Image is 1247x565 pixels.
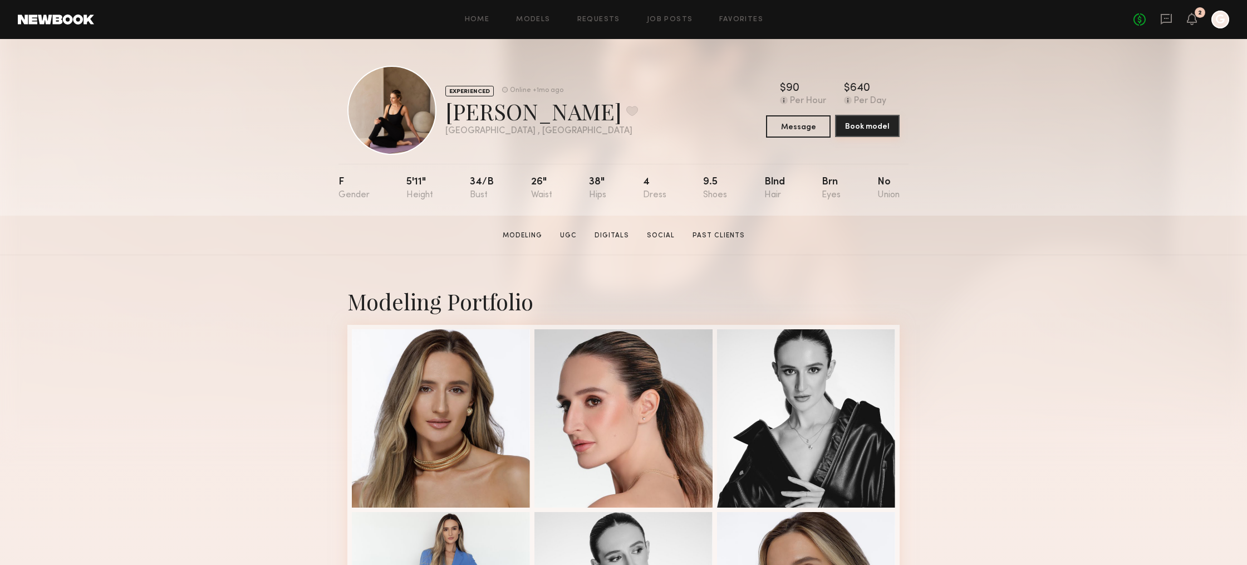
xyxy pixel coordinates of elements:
button: Book model [835,115,900,137]
button: Message [766,115,831,138]
div: 2 [1198,10,1202,16]
div: $ [780,83,786,94]
div: EXPERIENCED [445,86,494,96]
a: Home [465,16,490,23]
a: G [1211,11,1229,28]
div: $ [844,83,850,94]
a: Modeling [498,231,547,241]
div: [PERSON_NAME] [445,96,638,126]
a: Past Clients [688,231,749,241]
div: 4 [643,177,666,200]
div: No [877,177,900,200]
div: 38" [589,177,606,200]
div: 640 [850,83,870,94]
a: Social [642,231,679,241]
a: Book model [835,115,900,138]
div: Brn [822,177,841,200]
div: 26" [531,177,552,200]
div: 9.5 [703,177,727,200]
div: Modeling Portfolio [347,286,900,316]
div: F [338,177,370,200]
a: Job Posts [647,16,693,23]
div: [GEOGRAPHIC_DATA] , [GEOGRAPHIC_DATA] [445,126,638,136]
div: 34/b [470,177,494,200]
div: Per Hour [790,96,826,106]
div: Per Day [854,96,886,106]
a: Digitals [590,231,634,241]
div: Blnd [764,177,785,200]
a: Favorites [719,16,763,23]
div: 5'11" [406,177,433,200]
div: 90 [786,83,799,94]
a: UGC [556,231,581,241]
div: Online +1mo ago [510,87,563,94]
a: Models [516,16,550,23]
a: Requests [577,16,620,23]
